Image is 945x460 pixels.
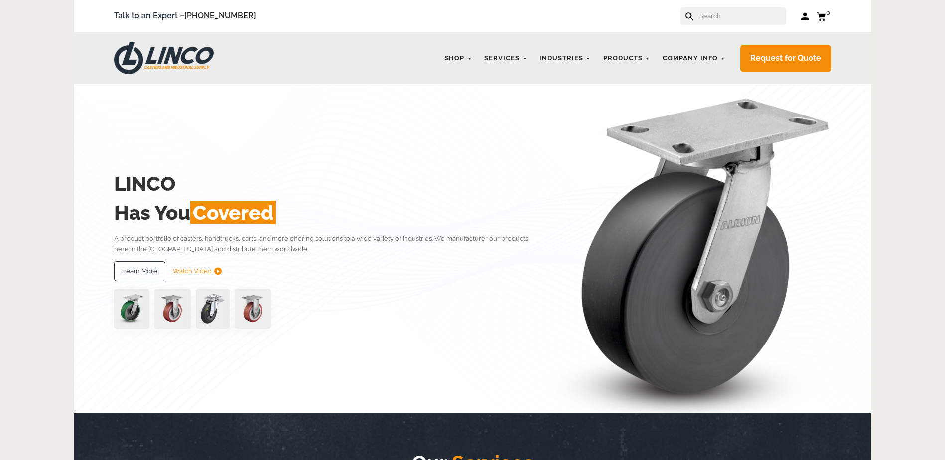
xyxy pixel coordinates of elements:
a: 0 [817,10,831,22]
p: A product portfolio of casters, handtrucks, carts, and more offering solutions to a wide variety ... [114,233,543,255]
img: linco_caster [545,84,831,413]
a: Log in [801,11,810,21]
img: capture-59611-removebg-preview-1.png [235,289,271,329]
img: capture-59611-removebg-preview-1.png [154,289,191,329]
a: Industries [535,49,596,68]
input: Search [698,7,786,25]
h2: Has You [114,198,543,227]
a: Company Info [658,49,730,68]
span: Covered [190,201,276,224]
img: subtract.png [214,267,222,275]
span: 0 [826,9,830,16]
span: Talk to an Expert – [114,9,256,23]
img: lvwpp200rst849959jpg-30522-removebg-preview-1.png [196,289,230,329]
a: Products [598,49,655,68]
a: Services [479,49,532,68]
a: Shop [440,49,477,68]
img: pn3orx8a-94725-1-1-.png [114,289,149,329]
h2: LINCO [114,169,543,198]
img: LINCO CASTERS & INDUSTRIAL SUPPLY [114,42,214,74]
a: Request for Quote [740,45,831,72]
a: [PHONE_NUMBER] [184,11,256,20]
a: Learn More [114,261,165,281]
a: Watch Video [173,261,222,281]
